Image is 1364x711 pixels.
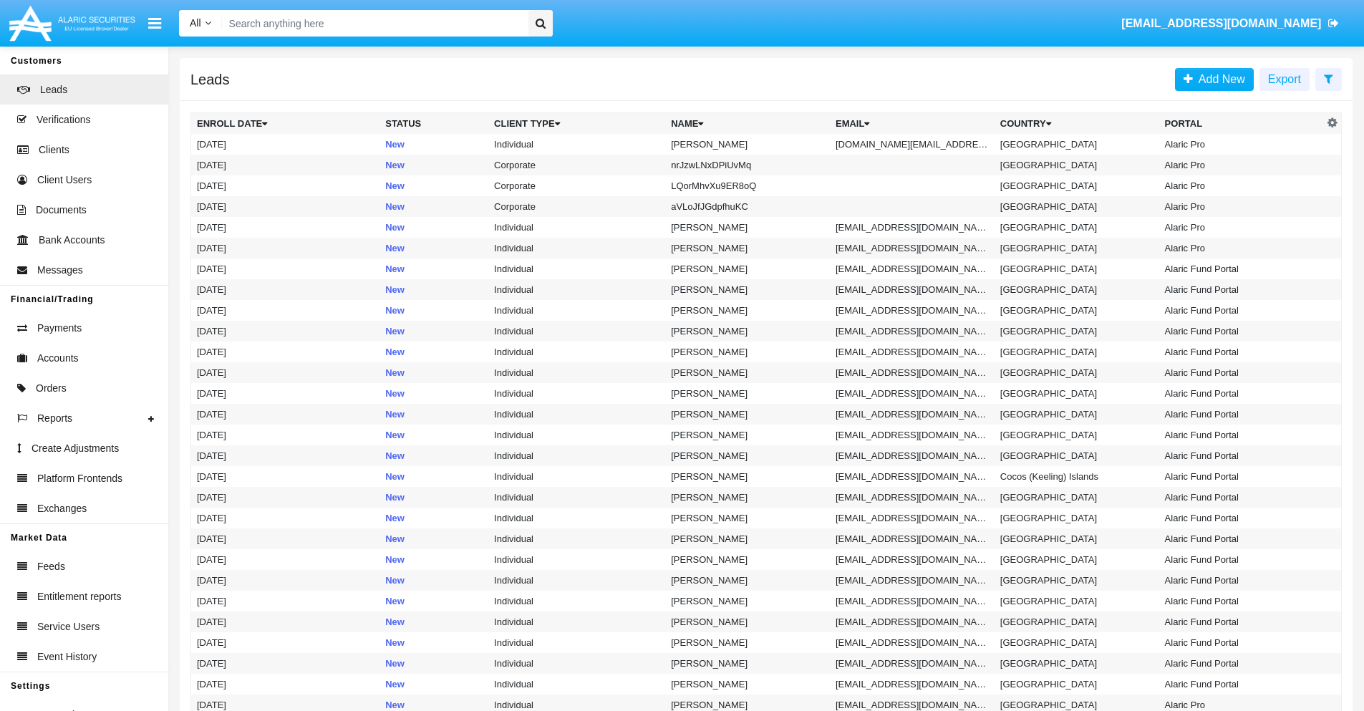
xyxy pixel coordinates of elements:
[191,466,380,487] td: [DATE]
[488,466,665,487] td: Individual
[7,2,137,44] img: Logo image
[665,487,830,508] td: [PERSON_NAME]
[995,362,1159,383] td: [GEOGRAPHIC_DATA]
[379,383,488,404] td: New
[995,342,1159,362] td: [GEOGRAPHIC_DATA]
[665,591,830,611] td: [PERSON_NAME]
[665,425,830,445] td: [PERSON_NAME]
[488,653,665,674] td: Individual
[830,321,995,342] td: [EMAIL_ADDRESS][DOMAIN_NAME]
[1159,383,1324,404] td: Alaric Fund Portal
[488,155,665,175] td: Corporate
[995,466,1159,487] td: Cocos (Keeling) Islands
[488,425,665,445] td: Individual
[379,321,488,342] td: New
[995,508,1159,528] td: [GEOGRAPHIC_DATA]
[830,113,995,135] th: Email
[830,611,995,632] td: [EMAIL_ADDRESS][DOMAIN_NAME]
[995,279,1159,300] td: [GEOGRAPHIC_DATA]
[665,175,830,196] td: LQorMhvXu9ER8oQ
[488,383,665,404] td: Individual
[1159,134,1324,155] td: Alaric Pro
[488,570,665,591] td: Individual
[1159,404,1324,425] td: Alaric Fund Portal
[1159,570,1324,591] td: Alaric Fund Portal
[665,445,830,466] td: [PERSON_NAME]
[379,217,488,238] td: New
[665,508,830,528] td: [PERSON_NAME]
[488,321,665,342] td: Individual
[191,445,380,466] td: [DATE]
[1159,321,1324,342] td: Alaric Fund Portal
[830,632,995,653] td: [EMAIL_ADDRESS][DOMAIN_NAME]
[995,445,1159,466] td: [GEOGRAPHIC_DATA]
[379,300,488,321] td: New
[665,238,830,258] td: [PERSON_NAME]
[1159,445,1324,466] td: Alaric Fund Portal
[830,445,995,466] td: [EMAIL_ADDRESS][DOMAIN_NAME]
[191,508,380,528] td: [DATE]
[179,16,222,31] a: All
[995,238,1159,258] td: [GEOGRAPHIC_DATA]
[488,196,665,217] td: Corporate
[37,619,100,634] span: Service Users
[190,74,230,85] h5: Leads
[379,238,488,258] td: New
[488,175,665,196] td: Corporate
[995,674,1159,695] td: [GEOGRAPHIC_DATA]
[830,238,995,258] td: [EMAIL_ADDRESS][DOMAIN_NAME]
[1159,342,1324,362] td: Alaric Fund Portal
[191,155,380,175] td: [DATE]
[1159,175,1324,196] td: Alaric Pro
[995,196,1159,217] td: [GEOGRAPHIC_DATA]
[665,653,830,674] td: [PERSON_NAME]
[488,528,665,549] td: Individual
[995,383,1159,404] td: [GEOGRAPHIC_DATA]
[830,258,995,279] td: [EMAIL_ADDRESS][DOMAIN_NAME]
[995,487,1159,508] td: [GEOGRAPHIC_DATA]
[1159,466,1324,487] td: Alaric Fund Portal
[1159,674,1324,695] td: Alaric Fund Portal
[995,632,1159,653] td: [GEOGRAPHIC_DATA]
[39,142,69,158] span: Clients
[995,155,1159,175] td: [GEOGRAPHIC_DATA]
[191,217,380,238] td: [DATE]
[995,404,1159,425] td: [GEOGRAPHIC_DATA]
[1259,68,1310,91] button: Export
[665,404,830,425] td: [PERSON_NAME]
[1159,632,1324,653] td: Alaric Fund Portal
[37,559,65,574] span: Feeds
[1159,591,1324,611] td: Alaric Fund Portal
[665,466,830,487] td: [PERSON_NAME]
[995,653,1159,674] td: [GEOGRAPHIC_DATA]
[37,411,72,426] span: Reports
[37,471,122,486] span: Platform Frontends
[830,570,995,591] td: [EMAIL_ADDRESS][DOMAIN_NAME]
[379,196,488,217] td: New
[830,466,995,487] td: [EMAIL_ADDRESS][DOMAIN_NAME]
[995,258,1159,279] td: [GEOGRAPHIC_DATA]
[379,591,488,611] td: New
[1159,487,1324,508] td: Alaric Fund Portal
[37,321,82,336] span: Payments
[191,487,380,508] td: [DATE]
[191,134,380,155] td: [DATE]
[36,203,87,218] span: Documents
[665,570,830,591] td: [PERSON_NAME]
[1159,196,1324,217] td: Alaric Pro
[1175,68,1254,91] a: Add New
[830,217,995,238] td: [EMAIL_ADDRESS][DOMAIN_NAME]
[1159,362,1324,383] td: Alaric Fund Portal
[379,611,488,632] td: New
[995,113,1159,135] th: Country
[379,653,488,674] td: New
[488,632,665,653] td: Individual
[1159,279,1324,300] td: Alaric Fund Portal
[488,238,665,258] td: Individual
[665,217,830,238] td: [PERSON_NAME]
[1159,300,1324,321] td: Alaric Fund Portal
[488,445,665,466] td: Individual
[995,570,1159,591] td: [GEOGRAPHIC_DATA]
[379,445,488,466] td: New
[830,487,995,508] td: [EMAIL_ADDRESS][DOMAIN_NAME]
